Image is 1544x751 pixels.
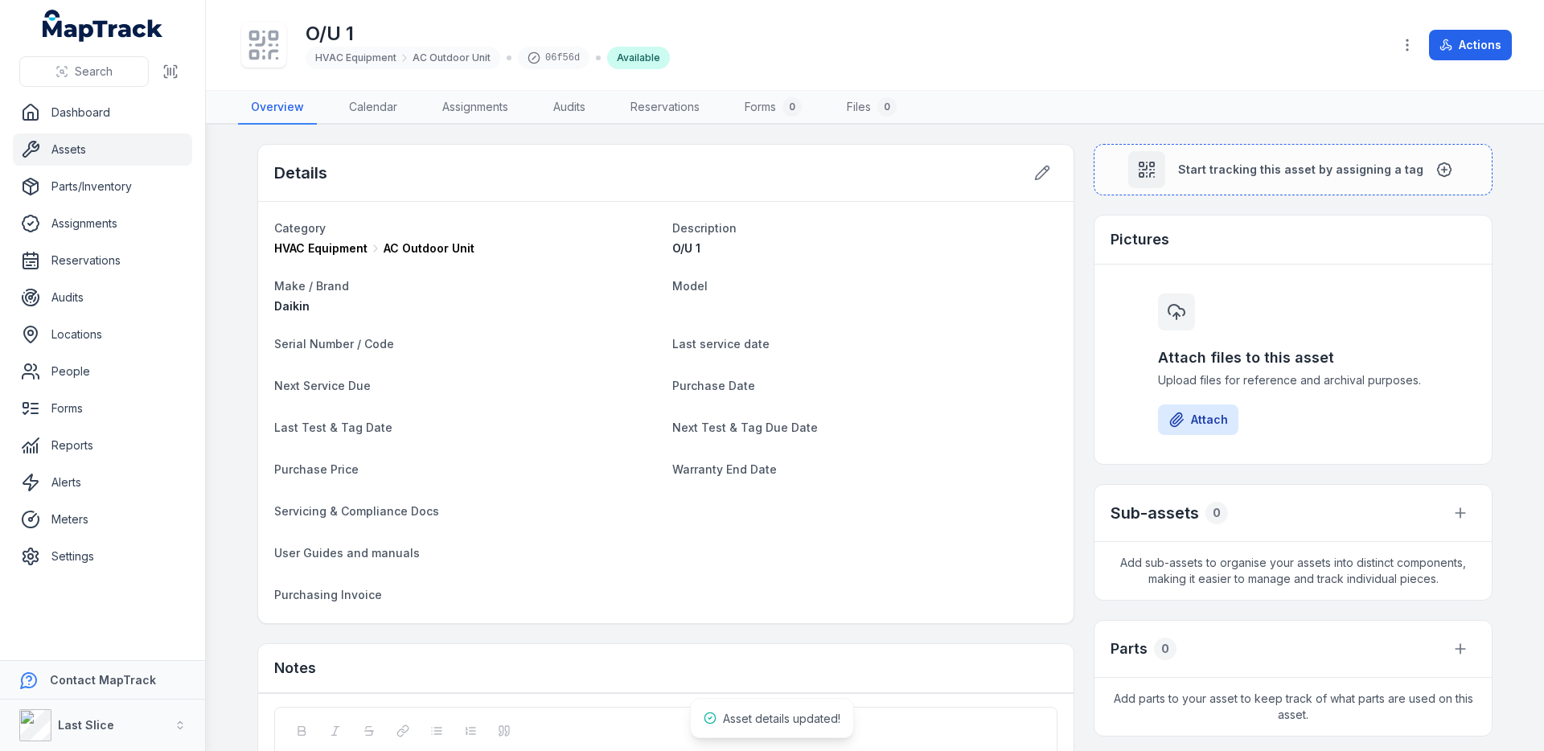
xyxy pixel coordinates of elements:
span: AC Outdoor Unit [413,51,491,64]
a: Forms [13,392,192,425]
h3: Parts [1111,638,1148,660]
span: HVAC Equipment [315,51,396,64]
div: 0 [877,97,897,117]
button: Start tracking this asset by assigning a tag [1094,144,1493,195]
div: 0 [1205,502,1228,524]
a: Parts/Inventory [13,170,192,203]
span: Purchase Date [672,379,755,392]
strong: Last Slice [58,718,114,732]
h1: O/U 1 [306,21,670,47]
div: 0 [1154,638,1176,660]
a: Files0 [834,91,910,125]
div: Available [607,47,670,69]
span: Search [75,64,113,80]
span: Last Test & Tag Date [274,421,392,434]
span: HVAC Equipment [274,240,368,256]
span: Category [274,221,326,235]
span: Add sub-assets to organise your assets into distinct components, making it easier to manage and t... [1094,542,1492,600]
span: AC Outdoor Unit [384,240,474,256]
a: People [13,355,192,388]
span: User Guides and manuals [274,546,420,560]
h2: Details [274,162,327,184]
a: Forms0 [732,91,815,125]
span: Model [672,279,708,293]
a: Locations [13,318,192,351]
span: Description [672,221,737,235]
a: Meters [13,503,192,536]
a: Reservations [618,91,712,125]
button: Actions [1429,30,1512,60]
a: Assignments [13,207,192,240]
strong: Contact MapTrack [50,673,156,687]
h3: Attach files to this asset [1158,347,1428,369]
div: 06f56d [518,47,589,69]
span: Add parts to your asset to keep track of what parts are used on this asset. [1094,678,1492,736]
span: Asset details updated! [723,712,840,725]
span: Purchasing Invoice [274,588,382,601]
span: Next Service Due [274,379,371,392]
a: Reports [13,429,192,462]
span: Last service date [672,337,770,351]
button: Attach [1158,404,1238,435]
button: Search [19,56,149,87]
a: Audits [540,91,598,125]
span: Serial Number / Code [274,337,394,351]
a: Alerts [13,466,192,499]
h3: Notes [274,657,316,679]
span: Make / Brand [274,279,349,293]
h2: Sub-assets [1111,502,1199,524]
a: Audits [13,281,192,314]
span: Purchase Price [274,462,359,476]
span: Next Test & Tag Due Date [672,421,818,434]
h3: Pictures [1111,228,1169,251]
a: Assignments [429,91,521,125]
a: Calendar [336,91,410,125]
a: Reservations [13,244,192,277]
a: MapTrack [43,10,163,42]
div: 0 [782,97,802,117]
a: Dashboard [13,96,192,129]
a: Settings [13,540,192,572]
span: O/U 1 [672,241,700,255]
span: Warranty End Date [672,462,777,476]
a: Overview [238,91,317,125]
span: Start tracking this asset by assigning a tag [1178,162,1423,178]
span: Upload files for reference and archival purposes. [1158,372,1428,388]
span: Servicing & Compliance Docs [274,504,439,518]
a: Assets [13,133,192,166]
span: Daikin [274,299,310,313]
